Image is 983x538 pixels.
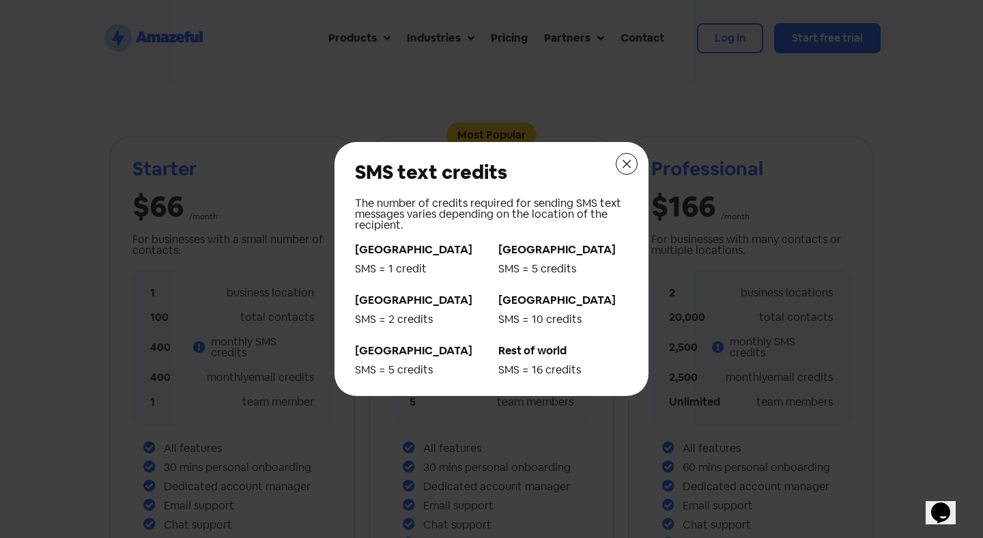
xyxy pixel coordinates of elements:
[498,314,628,325] div: SMS = 10 credits
[355,345,485,356] div: [GEOGRAPHIC_DATA]
[498,345,628,356] div: Rest of world
[355,264,485,274] div: SMS = 1 credit
[355,244,485,255] div: [GEOGRAPHIC_DATA]
[498,295,628,306] div: [GEOGRAPHIC_DATA]
[355,295,485,306] div: [GEOGRAPHIC_DATA]
[498,244,628,255] div: [GEOGRAPHIC_DATA]
[926,483,969,524] iframe: chat widget
[355,198,628,231] div: The number of credits required for sending SMS text messages varies depending on the location of ...
[355,314,485,325] div: SMS = 2 credits
[355,162,628,182] h3: SMS text credits
[498,365,628,376] div: SMS = 16 credits
[355,365,485,376] div: SMS = 5 credits
[498,264,628,274] div: SMS = 5 credits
